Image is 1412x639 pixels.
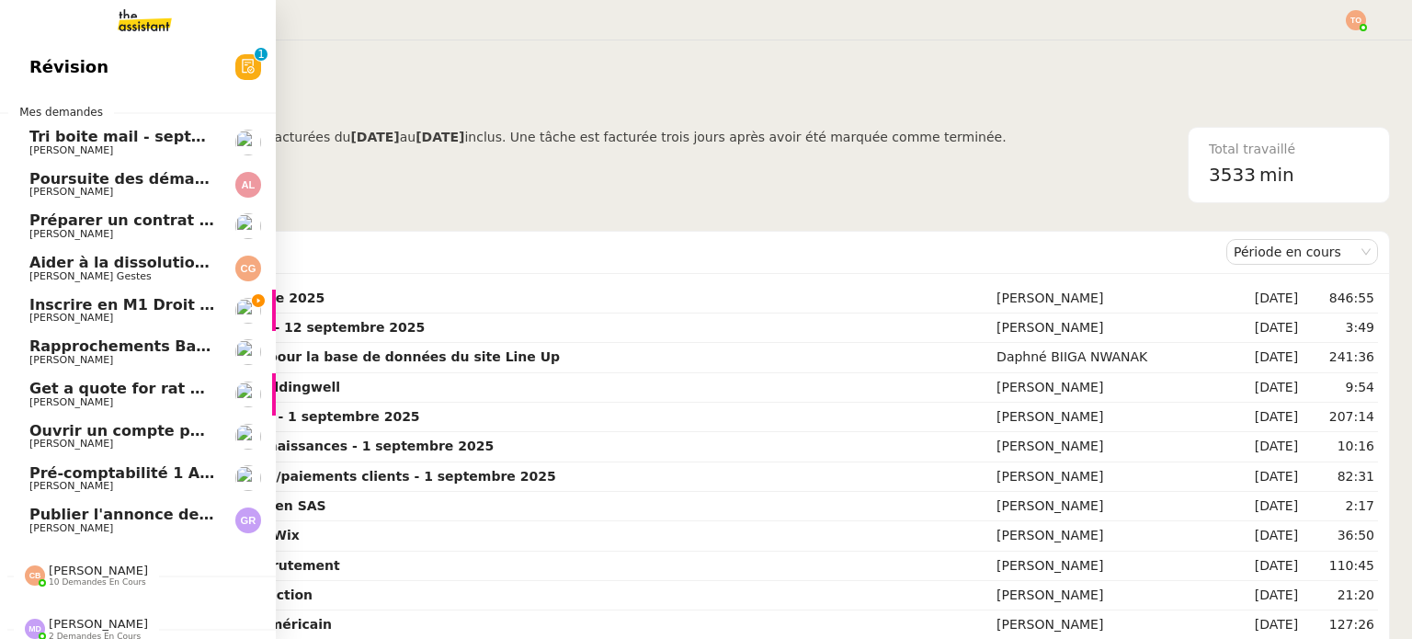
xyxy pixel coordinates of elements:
span: [PERSON_NAME] [29,354,113,366]
td: [PERSON_NAME] [993,284,1228,314]
span: Poursuite des démarches pour la récupération du domaine [DOMAIN_NAME] [29,170,661,188]
td: [PERSON_NAME] [993,373,1228,403]
td: 207:14 [1302,403,1378,432]
td: 82:31 [1302,462,1378,492]
td: [DATE] [1228,552,1302,581]
td: [DATE] [1228,581,1302,610]
span: [PERSON_NAME] [29,522,113,534]
span: [PERSON_NAME] [29,480,113,492]
td: 241:36 [1302,343,1378,372]
td: [DATE] [1228,521,1302,551]
span: Pré-comptabilité 1 ADDINGWELL - 1 septembre 2025 [29,464,466,482]
td: 846:55 [1302,284,1378,314]
span: Publier l'annonce de recrutement [29,506,308,523]
img: svg [1346,10,1366,30]
span: [PERSON_NAME] [49,564,148,577]
span: Rapprochements Bancaire - septembre 2025 [29,337,399,355]
td: [DATE] [1228,343,1302,372]
td: 9:54 [1302,373,1378,403]
b: [DATE] [416,130,464,144]
span: 3533 [1209,164,1256,186]
span: Préparer un contrat simplifié [29,211,270,229]
td: 2:17 [1302,492,1378,521]
span: [PERSON_NAME] [29,186,113,198]
img: users%2F9mvJqJUvllffspLsQzytnd0Nt4c2%2Favatar%2F82da88e3-d90d-4e39-b37d-dcb7941179ae [235,130,261,155]
nz-select-item: Période en cours [1234,240,1371,264]
span: 10 demandes en cours [49,577,146,588]
td: [DATE] [1228,403,1302,432]
td: [PERSON_NAME] [993,432,1228,462]
span: Révision [29,53,108,81]
span: [PERSON_NAME] [29,144,113,156]
td: [PERSON_NAME] [993,552,1228,581]
b: [DATE] [350,130,399,144]
span: [PERSON_NAME] [49,617,148,631]
span: inclus. Une tâche est facturée trois jours après avoir été marquée comme terminée. [464,130,1006,144]
img: svg [235,172,261,198]
span: [PERSON_NAME] [29,312,113,324]
td: [DATE] [1228,462,1302,492]
img: svg [235,256,261,281]
td: 110:45 [1302,552,1378,581]
nz-badge-sup: 1 [255,48,268,61]
td: [PERSON_NAME] [993,581,1228,610]
span: min [1259,160,1294,190]
img: users%2FEJPpscVToRMPJlyoRFUBjAA9eTy1%2Favatar%2F9e06dc73-415a-4367-bfb1-024442b6f19c [235,339,261,365]
td: [DATE] [1228,492,1302,521]
span: Inscrire en M1 Droit des affaires [29,296,297,314]
td: [DATE] [1228,284,1302,314]
img: users%2Fvjxz7HYmGaNTSE4yF5W2mFwJXra2%2Favatar%2Ff3aef901-807b-4123-bf55-4aed7c5d6af5 [235,382,261,407]
td: [DATE] [1228,373,1302,403]
img: users%2FrssbVgR8pSYriYNmUDKzQX9syo02%2Favatar%2Fb215b948-7ecd-4adc-935c-e0e4aeaee93e [235,465,261,491]
img: svg [25,565,45,586]
span: [PERSON_NAME] [29,396,113,408]
td: [PERSON_NAME] [993,462,1228,492]
td: [DATE] [1228,432,1302,462]
div: Demandes [93,234,1226,270]
img: svg [235,508,261,533]
p: 1 [257,48,265,64]
span: [PERSON_NAME] [29,438,113,450]
strong: Traitement des fichiers pour la base de données du site Line Up [97,349,560,364]
td: [PERSON_NAME] [993,492,1228,521]
img: users%2Fvjxz7HYmGaNTSE4yF5W2mFwJXra2%2Favatar%2Ff3aef901-807b-4123-bf55-4aed7c5d6af5 [235,424,261,450]
span: Tri boite mail - septembre 2025 [29,128,290,145]
img: users%2FTDxDvmCjFdN3QFePFNGdQUcJcQk1%2Favatar%2F0cfb3a67-8790-4592-a9ec-92226c678442 [235,298,261,324]
td: 36:50 [1302,521,1378,551]
td: Daphné BIIGA NWANAK [993,343,1228,372]
img: svg [25,619,45,639]
span: au [400,130,416,144]
span: Ouvrir un compte pour Ven SAS [29,422,291,439]
td: [PERSON_NAME] [993,314,1228,343]
img: users%2FrxcTinYCQST3nt3eRyMgQ024e422%2Favatar%2Fa0327058c7192f72952294e6843542370f7921c3.jpg [235,213,261,239]
strong: Rapprochement factures/paiements clients - 1 septembre 2025 [97,469,556,484]
td: [PERSON_NAME] [993,521,1228,551]
strong: Publier l'annonce de recrutement [97,558,340,573]
span: Get a quote for rat protection [29,380,277,397]
div: Total travaillé [1209,139,1369,160]
span: [PERSON_NAME] [29,228,113,240]
td: 21:20 [1302,581,1378,610]
span: Mes demandes [8,103,114,121]
td: 3:49 [1302,314,1378,343]
td: 10:16 [1302,432,1378,462]
td: [DATE] [1228,314,1302,343]
span: Aider à la dissolution de l'entreprise [29,254,332,271]
td: [PERSON_NAME] [993,403,1228,432]
strong: Enrichissement des connaissances - 1 septembre 2025 [97,439,494,453]
span: [PERSON_NAME] Gestes [29,270,152,282]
